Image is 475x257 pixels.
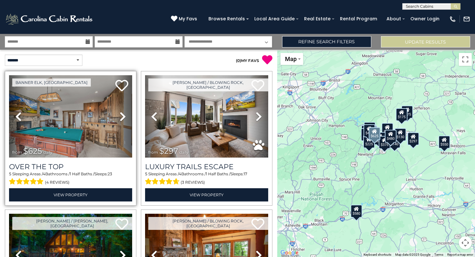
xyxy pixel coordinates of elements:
[45,178,69,187] span: (4 reviews)
[385,130,396,143] div: $480
[70,171,94,176] span: 1 Half Baths /
[364,124,375,137] div: $425
[179,15,197,22] span: My Favs
[280,53,303,65] button: Change map style
[364,122,375,135] div: $125
[12,150,22,155] span: from
[379,136,390,149] div: $375
[459,236,472,249] button: Map camera controls
[463,15,470,23] img: mail-regular-white.png
[148,217,268,230] a: [PERSON_NAME] / Blowing Rock, [GEOGRAPHIC_DATA]
[9,171,11,176] span: 5
[148,150,158,155] span: from
[145,171,147,176] span: 5
[236,58,241,63] span: ( )
[145,188,268,201] a: View Property
[279,249,300,257] img: Google
[9,75,132,158] img: thumbnail_167587915.jpeg
[401,106,413,118] div: $175
[12,78,91,87] a: Banner Elk, [GEOGRAPHIC_DATA]
[285,56,297,62] span: Map
[447,253,473,256] a: Report a map error
[407,14,443,24] a: Owner Login
[9,162,132,171] a: Over The Top
[251,14,298,24] a: Local Area Guide
[159,146,178,156] span: $297
[148,78,268,91] a: [PERSON_NAME] / Blowing Rock, [GEOGRAPHIC_DATA]
[43,150,52,155] span: daily
[337,14,380,24] a: Rental Program
[395,253,430,256] span: Map data ©2025 Google
[301,14,334,24] a: Real Estate
[282,36,371,47] a: Refine Search Filters
[395,128,406,141] div: $130
[145,171,268,187] div: Sleeping Areas / Bathrooms / Sleeps:
[145,75,268,158] img: thumbnail_168695581.jpeg
[361,128,373,141] div: $230
[9,188,132,201] a: View Property
[171,15,199,23] a: My Favs
[23,146,42,156] span: $625
[5,13,94,26] img: White-1-2.png
[179,150,188,155] span: daily
[9,171,132,187] div: Sleeping Areas / Bathrooms / Sleeps:
[237,58,240,63] span: 0
[459,53,472,66] button: Toggle fullscreen view
[364,252,391,257] button: Keyboard shortcuts
[108,171,112,176] span: 23
[43,171,45,176] span: 4
[383,14,404,24] a: About
[363,135,375,148] div: $225
[381,36,470,47] button: Update Results
[434,253,443,256] a: Terms (opens in new tab)
[351,205,362,218] div: $580
[115,79,128,93] a: Add to favorites
[382,123,393,136] div: $349
[12,217,132,230] a: [PERSON_NAME] / [PERSON_NAME], [GEOGRAPHIC_DATA]
[369,127,380,140] div: $625
[449,15,456,23] img: phone-regular-white.png
[206,171,230,176] span: 1 Half Baths /
[396,108,407,121] div: $175
[407,132,419,145] div: $297
[244,171,247,176] span: 17
[236,58,259,63] a: (0)MY FAVS
[179,171,181,176] span: 4
[205,14,248,24] a: Browse Rentals
[279,249,300,257] a: Open this area in Google Maps (opens a new window)
[389,135,400,148] div: $140
[145,162,268,171] a: Luxury Trails Escape
[438,136,450,149] div: $550
[181,178,205,187] span: (3 reviews)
